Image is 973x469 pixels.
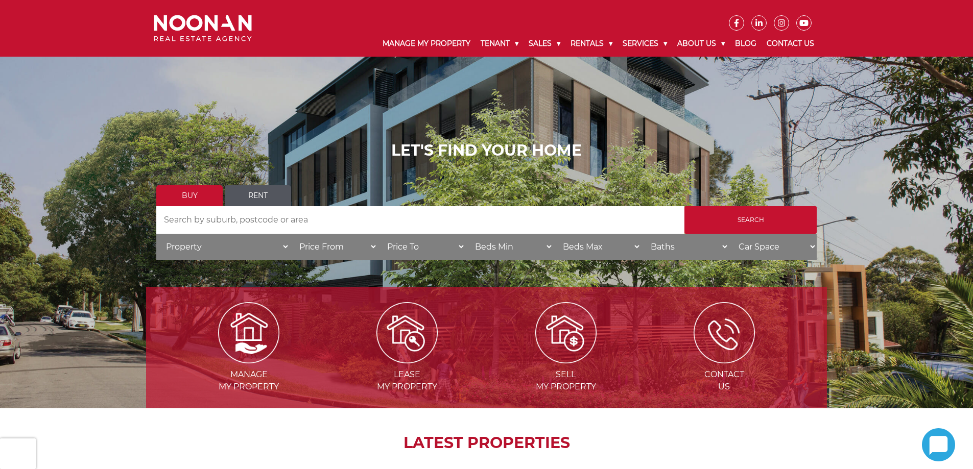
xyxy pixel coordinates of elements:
a: Manage My Property [377,31,476,57]
a: Buy [156,185,223,206]
a: Blog [730,31,762,57]
img: Lease my property [376,302,438,363]
span: Lease my Property [329,368,485,393]
a: About Us [672,31,730,57]
img: Noonan Real Estate Agency [154,15,252,42]
h2: LATEST PROPERTIES [172,434,801,452]
a: Contact Us [762,31,819,57]
img: Manage my Property [218,302,279,363]
a: Rent [225,185,291,206]
a: Sell my property Sellmy Property [488,327,644,391]
input: Search [684,206,817,234]
a: Manage my Property Managemy Property [171,327,327,391]
a: Services [618,31,672,57]
a: Lease my property Leasemy Property [329,327,485,391]
img: Sell my property [535,302,597,363]
a: Rentals [565,31,618,57]
a: Tenant [476,31,524,57]
a: Sales [524,31,565,57]
span: Manage my Property [171,368,327,393]
a: ICONS ContactUs [646,327,802,391]
span: Sell my Property [488,368,644,393]
img: ICONS [694,302,755,363]
span: Contact Us [646,368,802,393]
input: Search by suburb, postcode or area [156,206,684,234]
h1: LET'S FIND YOUR HOME [156,141,817,160]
